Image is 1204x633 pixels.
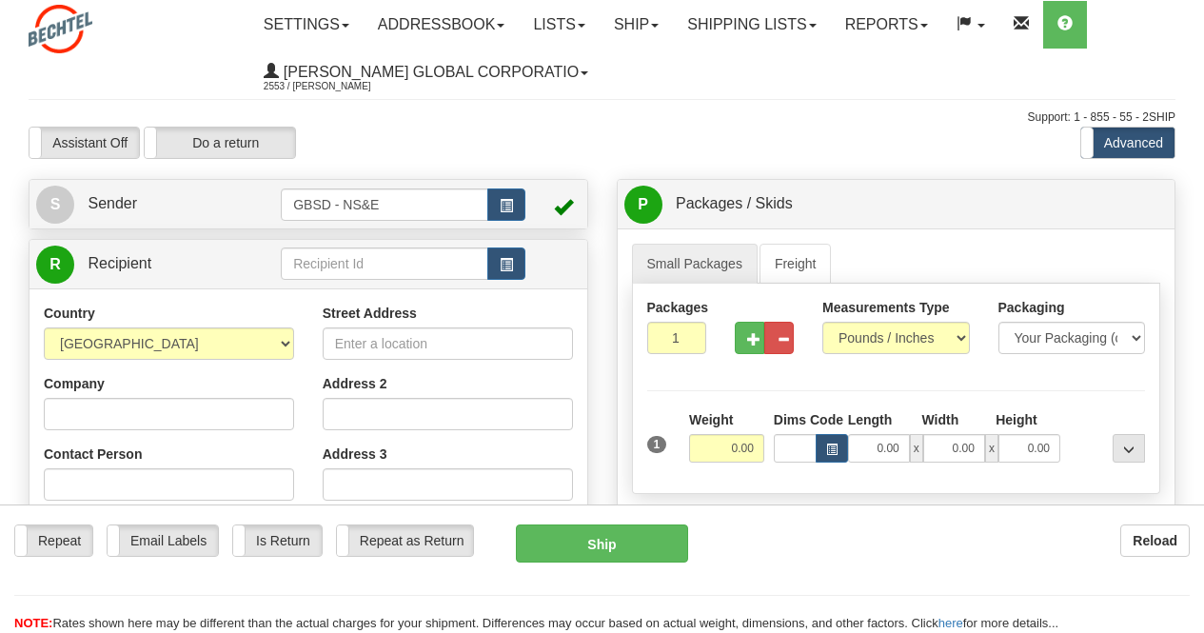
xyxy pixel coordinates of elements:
label: Repeat as Return [337,525,473,556]
a: Freight [760,244,832,284]
a: Reports [831,1,942,49]
a: Lists [519,1,599,49]
a: Small Packages [632,244,758,284]
a: Settings [249,1,364,49]
span: Sender [88,195,137,211]
a: Ship [600,1,673,49]
label: Packaging [998,298,1065,317]
div: ... [1113,434,1145,463]
img: logo2553.jpg [29,5,92,53]
label: Contact Person [44,445,142,464]
span: R [36,246,74,284]
a: S Sender [36,185,281,224]
label: Address 2 [323,374,387,393]
label: Email Labels [108,525,218,556]
span: S [36,186,74,224]
input: Sender Id [281,188,488,221]
label: Repeat [15,525,92,556]
div: Support: 1 - 855 - 55 - 2SHIP [29,109,1175,126]
label: Do a return [145,128,295,158]
span: Packages / Skids [676,195,793,211]
a: R Recipient [36,245,254,284]
span: Recipient [88,255,151,271]
a: Addressbook [364,1,520,49]
span: NOTE: [14,616,52,630]
a: Shipping lists [673,1,830,49]
a: here [938,616,963,630]
span: P [624,186,662,224]
label: Address 3 [323,445,387,464]
input: Recipient Id [281,247,488,280]
label: Assistant Off [30,128,139,158]
label: Dims Code [774,410,839,429]
a: [PERSON_NAME] Global Corporatio 2553 / [PERSON_NAME] [249,49,602,96]
label: Measurements Type [822,298,950,317]
b: Reload [1133,533,1177,548]
span: 1 [647,436,667,453]
label: Length [848,410,893,429]
span: x [985,434,998,463]
span: [PERSON_NAME] Global Corporatio [279,64,579,80]
label: Weight [689,410,733,429]
label: Street Address [323,304,417,323]
label: Advanced [1081,128,1174,158]
button: Reload [1120,524,1190,557]
input: Enter a location [323,327,573,360]
button: Ship [516,524,688,563]
label: Country [44,304,95,323]
a: P Packages / Skids [624,185,1169,224]
label: Width [921,410,958,429]
span: x [910,434,923,463]
label: Company [44,374,105,393]
span: 2553 / [PERSON_NAME] [264,77,406,96]
label: Is Return [233,525,322,556]
label: Height [996,410,1037,429]
label: Packages [647,298,706,317]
